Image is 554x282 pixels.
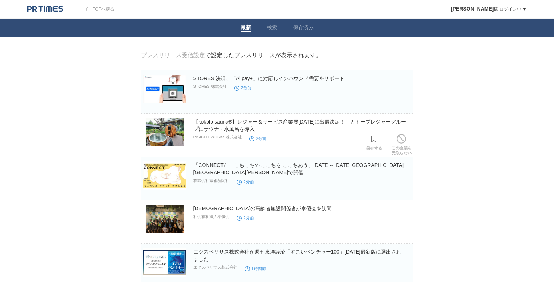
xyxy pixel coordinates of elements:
a: 最新 [241,24,251,32]
time: 2分前 [237,216,254,220]
time: 1時間前 [245,266,266,271]
time: 2分前 [234,86,251,90]
span: [PERSON_NAME] [451,6,494,12]
img: 【kokolo sauna®】レジャー＆サービス産業展2025に出展決定！ カトープレジャーグループにサウナ・水風呂を導入 [143,118,186,146]
a: 保存する [366,133,382,151]
a: [PERSON_NAME]様 ログイン中 ▼ [451,7,527,12]
time: 2分前 [237,180,254,184]
p: STORES 株式会社 [193,84,227,89]
a: [DEMOGRAPHIC_DATA]の高齢者施設関係者が奉優会を訪問 [193,205,332,211]
img: logo.png [27,5,63,13]
time: 2分前 [249,136,266,141]
p: エクスペリサス株式会社 [193,265,237,270]
div: で設定したプレスリリースが表示されます。 [141,52,322,59]
a: 検索 [267,24,277,32]
img: 「CONNECT⇄_ こちこちの ここちを ここちあう」11月28日（金）～12月14日（日） 京都岡崎エリアで開催！ [143,161,186,190]
img: arrow.png [85,7,90,11]
a: エクスペリサス株式会社が週刊東洋経済「すごいベンチャー100」[DATE]最新版に選出されました [193,249,401,262]
p: 株式会社京都新聞社 [193,178,229,183]
a: 【kokolo sauna®】レジャー＆サービス産業展[DATE]に出展決定！ カトープレジャーグループにサウナ・水風呂を導入 [193,119,406,132]
img: ブラジルの高齢者施設関係者が奉優会を訪問 [143,205,186,233]
a: 保存済み [293,24,314,32]
a: プレスリリース受信設定 [141,52,205,58]
a: STORES 決済、「Alipay+」に対応しインバウンド需要をサポート [193,75,345,81]
a: TOPへ戻る [74,7,114,12]
p: INSIGHT WORKS株式会社 [193,134,242,140]
a: 「CONNECT⇄_ こちこちの ここちを ここちあう」[DATE]～[DATE][GEOGRAPHIC_DATA] [GEOGRAPHIC_DATA][PERSON_NAME]で開催！ [193,162,409,175]
img: STORES 決済、「Alipay+」に対応しインバウンド需要をサポート [143,75,186,103]
p: 社会福祉法人奉優会 [193,214,229,219]
img: エクスペリサス株式会社が週刊東洋経済「すごいベンチャー100」2025年最新版に選出されました [143,248,186,277]
a: この企業を受取らない [392,132,412,156]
